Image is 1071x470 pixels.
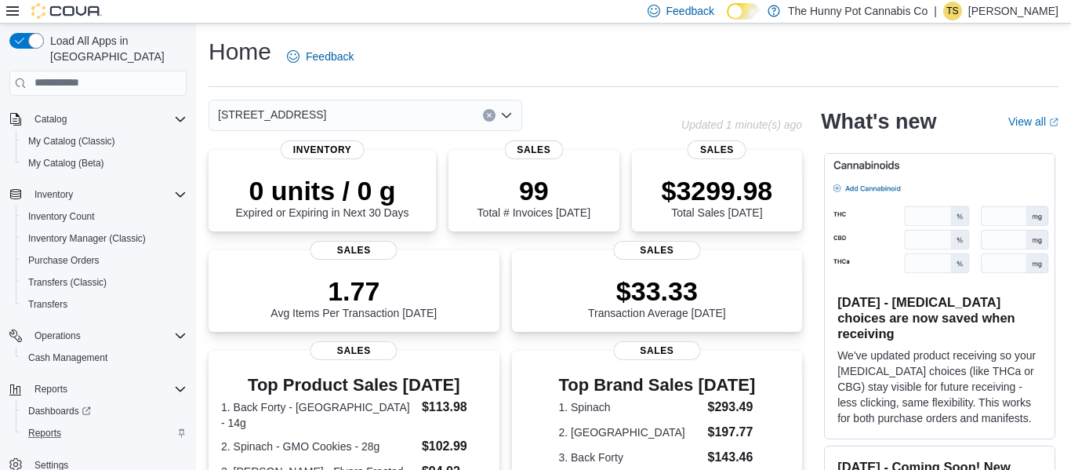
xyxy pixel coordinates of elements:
button: My Catalog (Beta) [16,152,193,174]
span: Inventory Count [22,207,187,226]
span: Dashboards [22,402,187,421]
a: Cash Management [22,348,114,367]
svg: External link [1049,118,1058,127]
a: Transfers (Classic) [22,273,113,292]
span: Catalog [34,113,67,126]
span: Purchase Orders [22,251,187,270]
input: Dark Mode [727,3,760,20]
dd: $293.49 [708,398,756,417]
div: Transaction Average [DATE] [588,275,726,319]
button: Open list of options [500,109,513,122]
span: TS [946,2,958,20]
span: My Catalog (Classic) [22,132,187,151]
img: Cova [31,3,102,19]
a: My Catalog (Classic) [22,132,122,151]
button: Inventory Manager (Classic) [16,228,193,250]
span: Cash Management [22,348,187,367]
button: Inventory Count [16,206,193,228]
span: Sales [613,241,700,260]
p: $33.33 [588,275,726,307]
div: Total # Invoices [DATE] [477,175,590,219]
p: $3299.98 [661,175,772,206]
p: The Hunny Pot Cannabis Co [788,2,928,20]
a: Feedback [281,41,360,72]
span: Sales [688,140,746,159]
span: Inventory [281,140,365,159]
dd: $143.46 [708,448,756,467]
button: Inventory [3,184,193,206]
p: We've updated product receiving so your [MEDICAL_DATA] choices (like THCa or CBG) stay visible fo... [837,348,1042,426]
div: Expired or Expiring in Next 30 Days [236,175,409,219]
dt: 1. Back Forty - [GEOGRAPHIC_DATA] - 14g [221,399,416,431]
button: Cash Management [16,347,193,369]
a: Purchase Orders [22,251,106,270]
dd: $197.77 [708,423,756,442]
button: Clear input [483,109,496,122]
dt: 3. Back Forty [558,450,701,465]
span: Feedback [306,49,354,64]
span: Catalog [28,110,187,129]
button: Inventory [28,185,79,204]
div: Tash Slothouber [943,2,962,20]
span: My Catalog (Beta) [22,154,187,173]
span: Transfers (Classic) [28,276,107,289]
span: Feedback [666,3,714,19]
dd: $102.99 [422,437,487,456]
dd: $113.98 [422,398,487,417]
h3: [DATE] - [MEDICAL_DATA] choices are now saved when receiving [837,294,1042,341]
p: [PERSON_NAME] [968,2,1058,20]
span: Reports [28,380,187,399]
dt: 1. Spinach [558,399,701,415]
a: My Catalog (Beta) [22,154,111,173]
span: My Catalog (Classic) [28,135,115,148]
span: Operations [28,326,187,345]
h2: What's new [821,109,936,134]
p: 1.77 [270,275,437,307]
p: 99 [477,175,590,206]
div: Avg Items Per Transaction [DATE] [270,275,437,319]
span: Inventory [34,188,73,201]
span: Transfers [22,295,187,314]
button: Catalog [3,108,193,130]
span: Reports [34,383,67,395]
span: Inventory [28,185,187,204]
h1: Home [209,36,271,67]
p: | [934,2,937,20]
span: Purchase Orders [28,254,100,267]
span: Transfers (Classic) [22,273,187,292]
span: Load All Apps in [GEOGRAPHIC_DATA] [44,33,187,64]
span: Sales [504,140,563,159]
span: [STREET_ADDRESS] [218,105,326,124]
h3: Top Product Sales [DATE] [221,376,487,395]
span: Sales [310,341,398,360]
span: Cash Management [28,352,107,364]
span: Reports [22,424,187,443]
div: Total Sales [DATE] [661,175,772,219]
button: My Catalog (Classic) [16,130,193,152]
span: Operations [34,330,81,342]
span: Reports [28,427,61,439]
button: Operations [3,325,193,347]
dt: 2. Spinach - GMO Cookies - 28g [221,439,416,454]
span: Sales [613,341,700,360]
button: Catalog [28,110,73,129]
p: Updated 1 minute(s) ago [681,118,802,131]
span: Sales [310,241,398,260]
a: Inventory Count [22,207,101,226]
a: View allExternal link [1008,115,1058,128]
span: Inventory Manager (Classic) [22,229,187,248]
span: My Catalog (Beta) [28,157,104,169]
a: Inventory Manager (Classic) [22,229,152,248]
a: Reports [22,424,67,443]
span: Inventory Count [28,210,95,223]
button: Reports [16,422,193,444]
button: Transfers (Classic) [16,271,193,293]
span: Transfers [28,298,67,311]
p: 0 units / 0 g [236,175,409,206]
button: Operations [28,326,87,345]
a: Dashboards [22,402,97,421]
span: Inventory Manager (Classic) [28,232,146,245]
a: Transfers [22,295,74,314]
button: Purchase Orders [16,250,193,271]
